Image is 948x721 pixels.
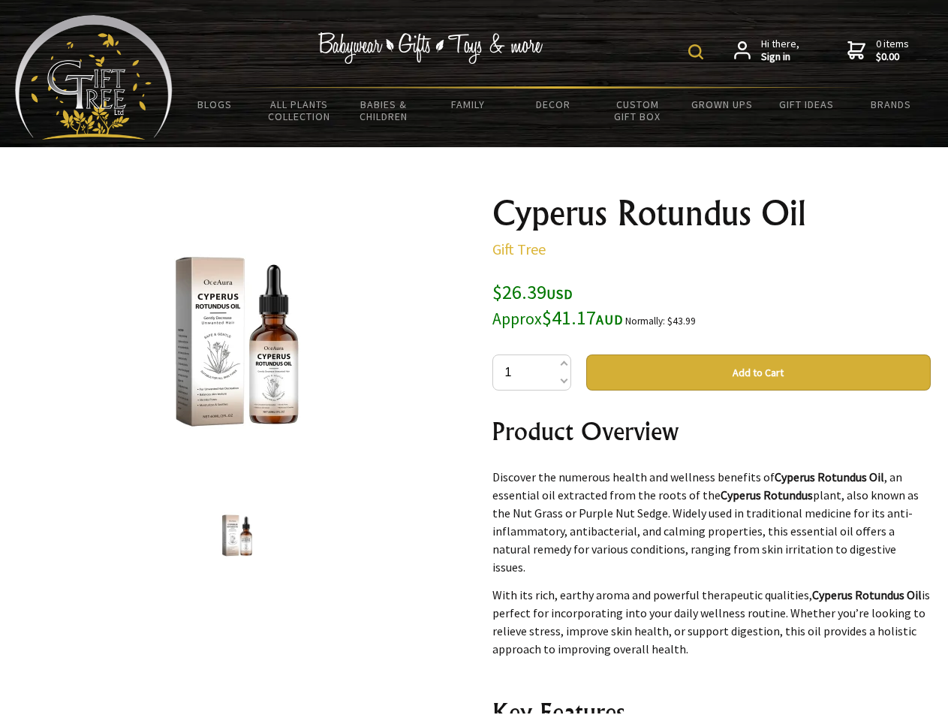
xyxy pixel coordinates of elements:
[426,89,511,120] a: Family
[492,195,931,231] h1: Cyperus Rotundus Oil
[510,89,595,120] a: Decor
[342,89,426,132] a: Babies & Children
[849,89,934,120] a: Brands
[15,15,173,140] img: Babyware - Gifts - Toys and more...
[209,507,266,564] img: Cyperus Rotundus Oil
[546,285,573,303] span: USD
[761,38,799,64] span: Hi there,
[492,413,931,449] h2: Product Overview
[318,32,543,64] img: Babywear - Gifts - Toys & more
[492,586,931,658] p: With its rich, earthy aroma and powerful therapeutic qualities, is perfect for incorporating into...
[120,225,354,459] img: Cyperus Rotundus Oil
[876,50,909,64] strong: $0.00
[721,487,813,502] strong: Cyperus Rotundus
[812,587,922,602] strong: Cyperus Rotundus Oil
[492,468,931,576] p: Discover the numerous health and wellness benefits of , an essential oil extracted from the roots...
[173,89,257,120] a: BLOGS
[625,315,696,327] small: Normally: $43.99
[876,37,909,64] span: 0 items
[764,89,849,120] a: Gift Ideas
[492,279,623,330] span: $26.39 $41.17
[492,240,546,258] a: Gift Tree
[761,50,799,64] strong: Sign in
[847,38,909,64] a: 0 items$0.00
[492,309,542,329] small: Approx
[775,469,884,484] strong: Cyperus Rotundus Oil
[596,311,623,328] span: AUD
[679,89,764,120] a: Grown Ups
[595,89,680,132] a: Custom Gift Box
[688,44,703,59] img: product search
[734,38,799,64] a: Hi there,Sign in
[257,89,342,132] a: All Plants Collection
[586,354,931,391] button: Add to Cart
